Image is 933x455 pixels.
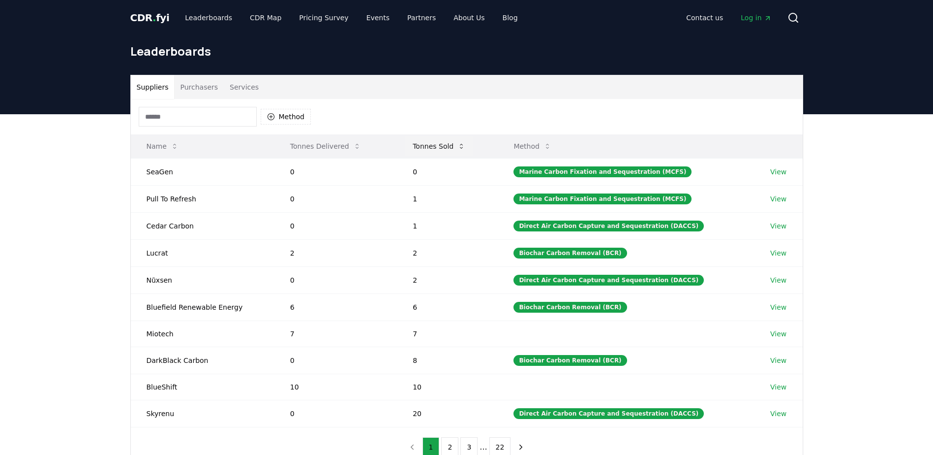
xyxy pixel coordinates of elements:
td: Bluefield Renewable Energy [131,293,274,321]
div: Biochar Carbon Removal (BCR) [513,248,627,259]
a: View [770,248,786,258]
a: About Us [446,9,492,27]
td: DarkBlack Carbon [131,347,274,374]
a: View [770,221,786,231]
a: View [770,382,786,392]
td: 1 [397,185,498,212]
td: 2 [397,239,498,266]
button: Purchasers [174,75,224,99]
td: 2 [274,239,397,266]
a: Partners [399,9,444,27]
li: ... [480,441,487,453]
a: View [770,329,786,339]
td: 20 [397,400,498,427]
div: Biochar Carbon Removal (BCR) [513,302,627,313]
h1: Leaderboards [130,43,803,59]
nav: Main [177,9,525,27]
a: CDR Map [242,9,289,27]
a: View [770,275,786,285]
a: View [770,356,786,365]
span: CDR fyi [130,12,170,24]
td: 7 [274,321,397,347]
button: Tonnes Delivered [282,136,369,156]
td: 0 [274,212,397,239]
td: 0 [274,266,397,293]
td: 0 [397,158,498,185]
nav: Main [678,9,779,27]
button: Services [224,75,265,99]
a: View [770,167,786,177]
div: Direct Air Carbon Capture and Sequestration (DACCS) [513,408,704,419]
td: 1 [397,212,498,239]
td: 7 [397,321,498,347]
button: Name [139,136,186,156]
button: Method [261,109,311,125]
td: Pull To Refresh [131,185,274,212]
td: 6 [274,293,397,321]
div: Marine Carbon Fixation and Sequestration (MCFS) [513,194,692,204]
div: Direct Air Carbon Capture and Sequestration (DACCS) [513,221,704,231]
td: Nūxsen [131,266,274,293]
a: CDR.fyi [130,11,170,25]
td: Cedar Carbon [131,212,274,239]
td: 0 [274,347,397,374]
button: Suppliers [131,75,175,99]
td: 0 [274,158,397,185]
td: 10 [274,374,397,400]
span: . [152,12,156,24]
a: View [770,409,786,419]
td: 10 [397,374,498,400]
td: Skyrenu [131,400,274,427]
td: 0 [274,400,397,427]
td: Miotech [131,321,274,347]
div: Direct Air Carbon Capture and Sequestration (DACCS) [513,275,704,286]
td: Lucrat [131,239,274,266]
a: View [770,302,786,312]
a: Blog [495,9,526,27]
div: Marine Carbon Fixation and Sequestration (MCFS) [513,166,692,177]
a: View [770,194,786,204]
a: Contact us [678,9,731,27]
button: Method [506,136,559,156]
div: Biochar Carbon Removal (BCR) [513,355,627,366]
td: 0 [274,185,397,212]
a: Leaderboards [177,9,240,27]
a: Events [359,9,397,27]
td: 8 [397,347,498,374]
button: Tonnes Sold [405,136,473,156]
td: 6 [397,293,498,321]
a: Pricing Survey [291,9,356,27]
td: BlueShift [131,374,274,400]
span: Log in [741,13,771,23]
td: 2 [397,266,498,293]
a: Log in [733,9,779,27]
td: SeaGen [131,158,274,185]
